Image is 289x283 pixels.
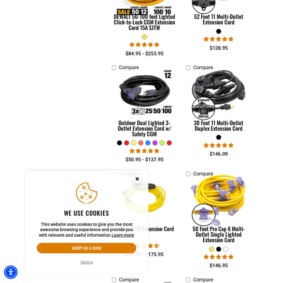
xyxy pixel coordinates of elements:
span: Compare [193,277,213,283]
span: 4.80 stars [130,148,159,154]
span: 5.00 stars [204,142,233,148]
div: $128.95 [186,44,251,52]
div: 30 Foot 11 Multi-Outlet Duplex Extension Cord [186,120,251,131]
div: $84.95 - $253.95 [112,50,177,57]
span: 4.84 stars [130,42,159,48]
span: Compare [119,65,139,70]
img: Outdoor Dual Lighted 3-Outlet Extension Cord w/ Safety CGM [112,64,177,122]
div: 52 Foot 11 Multi-Outlet Extension Cord [186,14,251,25]
span: Compare [193,171,213,177]
div: DEWALT 50-100 foot Lighted Click-to-Lock CGM Extension Cord 15A SJTW [112,14,177,30]
span: Compare [119,277,139,283]
div: $146.95 [186,262,251,269]
div: Outdoor Dual Lighted 3-Outlet Extension Cord w/ Safety CGM [112,120,177,137]
a: yellow 50 Foot Pro Cap 6 Multi-Outlet Single Lighted Extension Cord [186,180,251,246]
a: black 30 Foot 11 Multi-Outlet Duplex Extension Cord [186,74,251,135]
aside: Cookie Consent [25,170,148,273]
div: 50 Foot Pro Cap 6 Multi-Outlet Single Lighted Extension Cord [186,226,251,243]
a: This website uses cookies to give you the most awesome browsing experience and provide you with r... [112,233,134,238]
span: 4.80 stars [204,254,233,260]
img: Yellow [112,170,177,229]
h2: We use cookies [37,209,136,217]
a: Yellow In-Line GFCI Extension Cord [112,180,177,235]
button: Decline [79,259,95,265]
img: black [186,64,252,122]
div: $50.95 - $137.95 [112,156,177,163]
p: This website uses cookies to give you the most awesome browsing experience and provide you with r... [37,222,136,238]
div: $146.09 [186,150,251,158]
a: Outdoor Dual Lighted 3-Outlet Extension Cord w/ Safety CGM Outdoor Dual Lighted 3-Outlet Extensio... [112,74,177,140]
div: Accessibility Menu [4,265,18,279]
button: Accept all & close [37,243,136,253]
img: yellow [186,170,252,229]
span: Compare [193,65,213,70]
span: 4.95 stars [204,36,233,42]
